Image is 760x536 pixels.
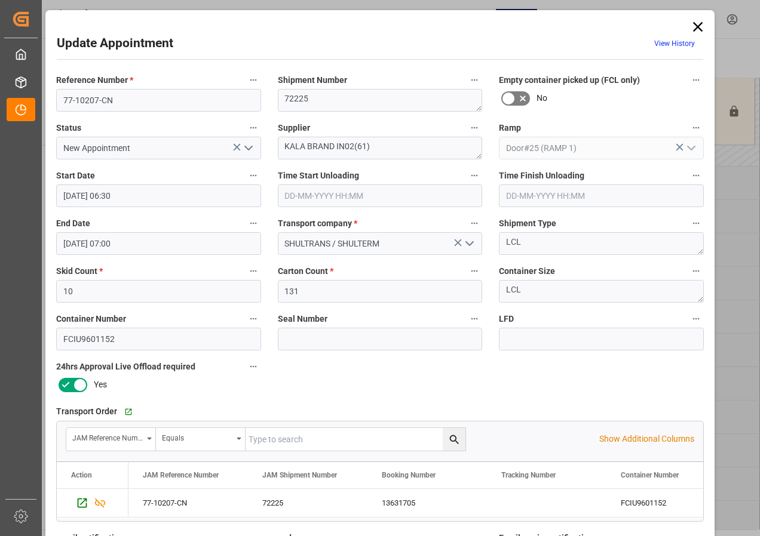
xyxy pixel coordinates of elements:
button: Carton Count * [467,263,482,279]
button: Transport company * [467,215,482,231]
span: Start Date [56,170,95,182]
textarea: KALA BRAND IN02(61) [278,137,483,159]
button: open menu [66,428,156,451]
div: 77-10207-CN [128,489,248,517]
span: Supplier [278,122,310,134]
button: Container Number [246,311,261,326]
button: Shipment Number [467,72,482,88]
button: Reference Number * [246,72,261,88]
span: Transport company [278,217,357,230]
input: DD-MM-YYYY HH:MM [278,184,483,207]
span: Reference Number [56,74,133,87]
span: Skid Count [56,265,103,278]
div: FCIU9601152 [606,489,726,517]
span: Yes [94,378,107,391]
button: open menu [681,139,699,158]
div: Action [71,471,92,479]
span: Ramp [499,122,521,134]
button: search button [443,428,465,451]
button: Container Size [688,263,704,279]
button: Time Finish Unloading [688,168,704,183]
textarea: 72225 [278,89,483,112]
button: open menu [238,139,256,158]
span: Container Number [56,313,126,325]
div: Press SPACE to select this row. [57,489,128,517]
span: 24hrs Approval Live Offload required [56,361,195,373]
textarea: LCL [499,280,704,303]
span: Time Finish Unloading [499,170,584,182]
div: 13631705 [367,489,487,517]
button: Time Start Unloading [467,168,482,183]
span: LFD [499,313,514,325]
span: Container Size [499,265,555,278]
span: Shipment Number [278,74,347,87]
button: open menu [156,428,246,451]
button: Supplier [467,120,482,135]
button: Status [246,120,261,135]
p: Show Additional Columns [599,433,694,445]
button: Seal Number [467,311,482,326]
span: Status [56,122,81,134]
button: open menu [460,235,478,253]
button: Ramp [688,120,704,135]
input: Type to search/select [499,137,704,159]
div: JAM Reference Number [72,430,143,443]
span: JAM Reference Number [143,471,219,479]
input: Type to search/select [56,137,261,159]
a: View History [654,39,695,48]
button: Empty container picked up (FCL only) [688,72,704,88]
span: End Date [56,217,90,230]
span: Empty container picked up (FCL only) [499,74,640,87]
input: Type to search [246,428,465,451]
span: Shipment Type [499,217,556,230]
span: No [537,92,547,104]
button: Start Date [246,168,261,183]
button: LFD [688,311,704,326]
span: Transport Order [56,405,117,418]
span: Container Number [621,471,679,479]
span: Tracking Number [501,471,556,479]
span: Seal Number [278,313,327,325]
span: Time Start Unloading [278,170,359,182]
button: 24hrs Approval Live Offload required [246,359,261,374]
button: Skid Count * [246,263,261,279]
input: DD-MM-YYYY HH:MM [56,184,261,207]
input: DD-MM-YYYY HH:MM [499,184,704,207]
span: Booking Number [382,471,436,479]
button: Shipment Type [688,215,704,231]
button: End Date [246,215,261,231]
h2: Update Appointment [57,34,173,53]
div: Equals [162,430,232,443]
span: JAM Shipment Number [262,471,337,479]
div: 72225 [248,489,367,517]
input: DD-MM-YYYY HH:MM [56,232,261,255]
textarea: LCL [499,232,704,255]
span: Carton Count [278,265,333,278]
